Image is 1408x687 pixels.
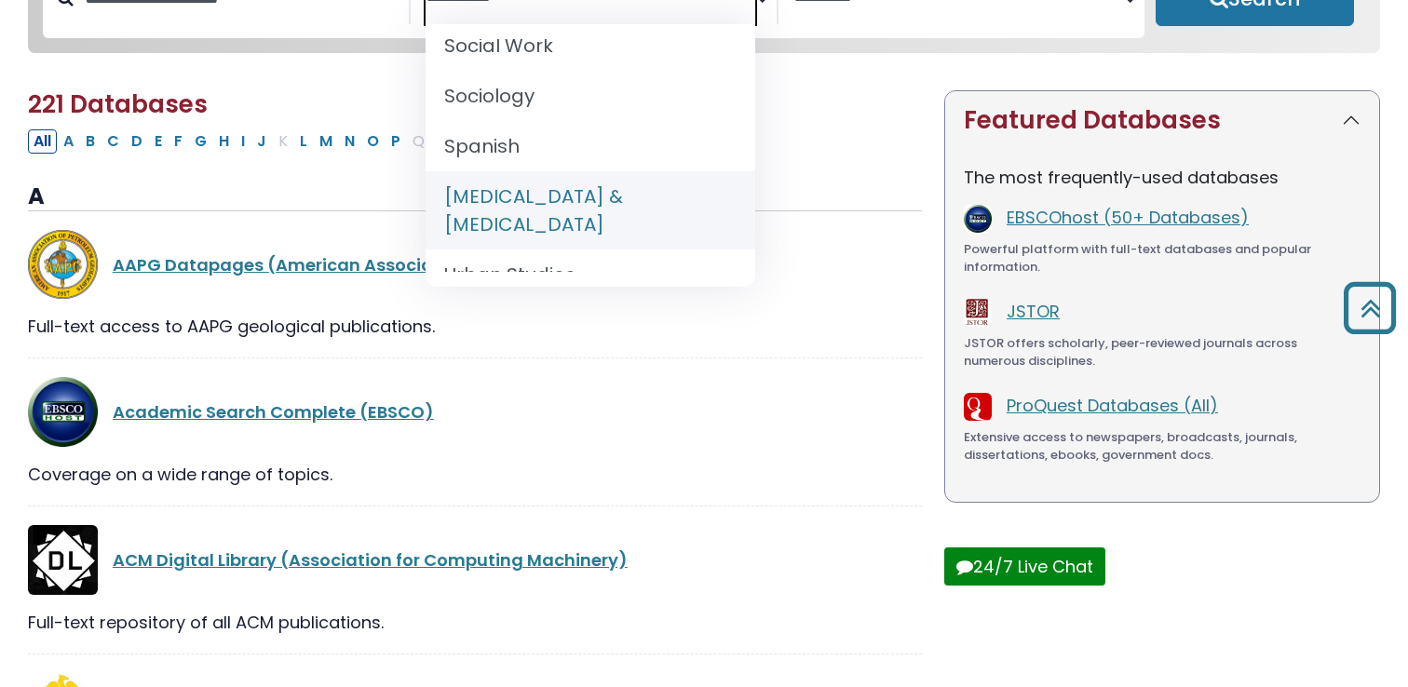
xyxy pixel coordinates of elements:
[964,165,1361,190] p: The most frequently-used databases
[361,129,385,154] button: Filter Results O
[964,428,1361,465] div: Extensive access to newspapers, broadcasts, journals, dissertations, ebooks, government docs.
[80,129,101,154] button: Filter Results B
[102,129,125,154] button: Filter Results C
[964,240,1361,276] div: Powerful platform with full-text databases and popular information.
[1007,206,1249,229] a: EBSCOhost (50+ Databases)
[1336,290,1403,325] a: Back to Top
[58,129,79,154] button: Filter Results A
[236,129,250,154] button: Filter Results I
[28,462,922,487] div: Coverage on a wide range of topics.
[113,253,689,276] a: AAPG Datapages (American Association of Petroleum Geologists)
[945,91,1379,150] button: Featured Databases
[28,88,208,121] span: 221 Databases
[426,20,755,71] li: Social Work
[28,183,922,211] h3: A
[28,610,922,635] div: Full-text repository of all ACM publications.
[426,71,755,121] li: Sociology
[944,547,1105,586] button: 24/7 Live Chat
[28,314,922,339] div: Full-text access to AAPG geological publications.
[251,129,272,154] button: Filter Results J
[964,334,1361,370] div: JSTOR offers scholarly, peer-reviewed journals across numerous disciplines.
[28,128,657,152] div: Alpha-list to filter by first letter of database name
[426,249,755,300] li: Urban Studies
[339,129,360,154] button: Filter Results N
[189,129,212,154] button: Filter Results G
[294,129,313,154] button: Filter Results L
[426,121,755,171] li: Spanish
[213,129,235,154] button: Filter Results H
[149,129,168,154] button: Filter Results E
[386,129,406,154] button: Filter Results P
[113,400,434,424] a: Academic Search Complete (EBSCO)
[426,171,755,249] li: [MEDICAL_DATA] & [MEDICAL_DATA]
[113,548,628,572] a: ACM Digital Library (Association for Computing Machinery)
[1007,394,1218,417] a: ProQuest Databases (All)
[169,129,188,154] button: Filter Results F
[1007,300,1060,323] a: JSTOR
[28,129,57,154] button: All
[314,129,338,154] button: Filter Results M
[126,129,148,154] button: Filter Results D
